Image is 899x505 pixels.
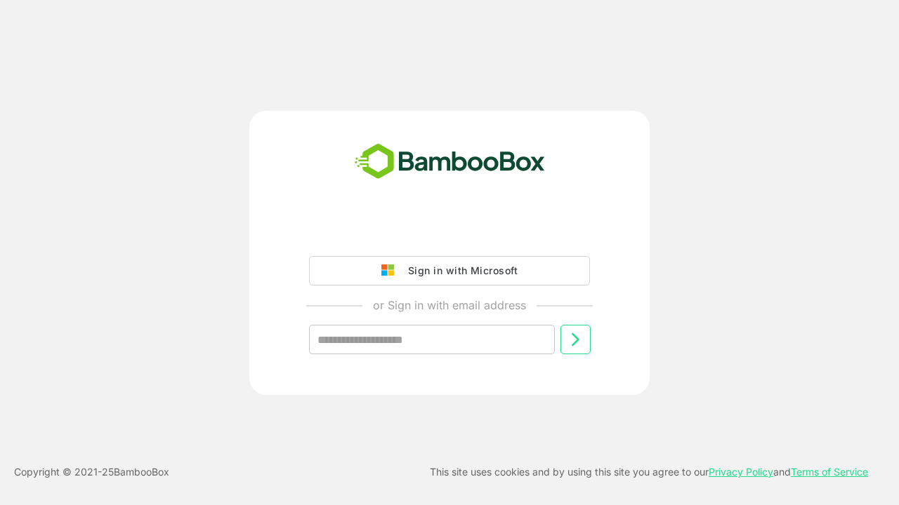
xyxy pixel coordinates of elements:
p: This site uses cookies and by using this site you agree to our and [430,464,868,480]
a: Terms of Service [791,466,868,478]
img: google [381,264,401,277]
p: Copyright © 2021- 25 BambooBox [14,464,169,480]
p: or Sign in with email address [373,297,526,314]
img: bamboobox [347,139,553,185]
div: Sign in with Microsoft [401,262,518,280]
button: Sign in with Microsoft [309,256,590,285]
iframe: Sign in with Google Button [302,217,597,248]
a: Privacy Policy [709,466,773,478]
